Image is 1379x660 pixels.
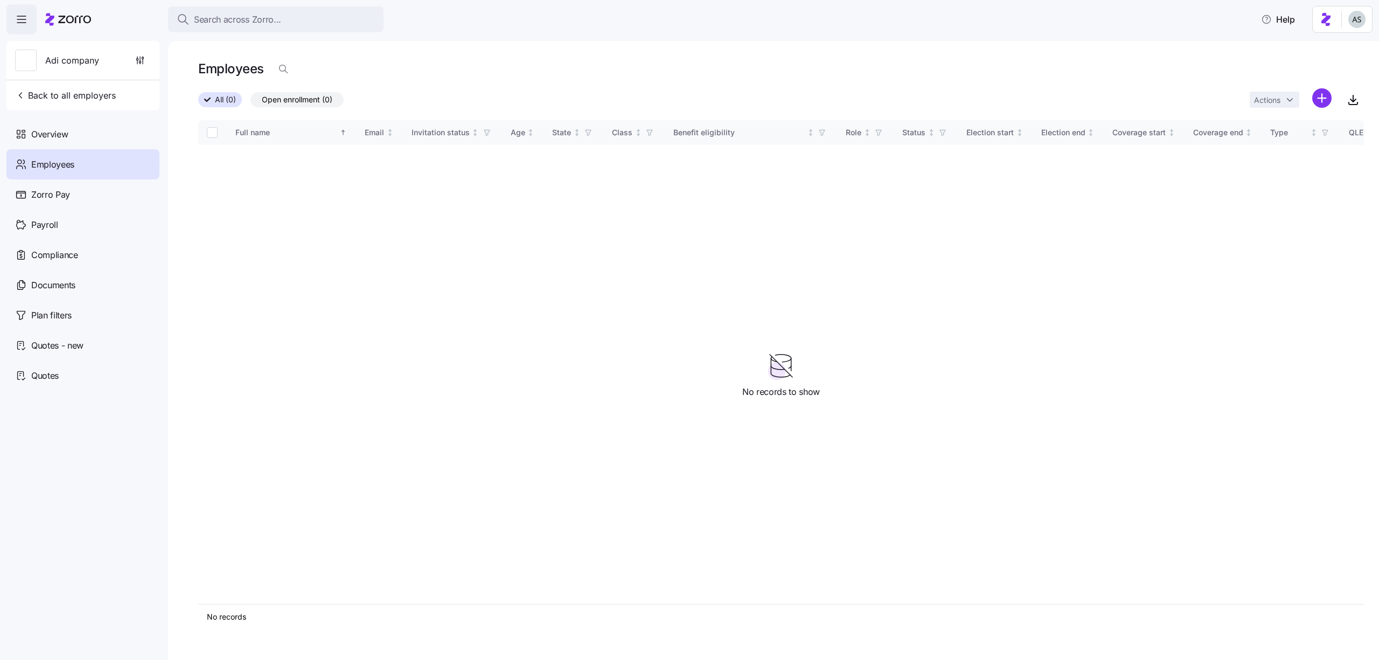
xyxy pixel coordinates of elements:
span: Actions [1254,96,1280,104]
div: Not sorted [471,129,479,136]
span: Zorro Pay [31,188,70,202]
th: Full nameSorted ascending [227,120,356,145]
div: Sorted ascending [339,129,347,136]
span: Quotes [31,369,59,383]
div: Status [902,127,925,138]
div: Not sorted [1310,129,1318,136]
th: Election startNot sorted [958,120,1033,145]
div: Election start [966,127,1014,138]
th: EmailNot sorted [356,120,403,145]
span: Plan filters [31,309,72,322]
a: Payroll [6,210,159,240]
th: Coverage endNot sorted [1185,120,1262,145]
th: Benefit eligibilityNot sorted [665,120,837,145]
div: Coverage start [1112,127,1166,138]
span: Payroll [31,218,58,232]
div: Not sorted [635,129,642,136]
svg: add icon [1312,88,1332,108]
div: Election end [1041,127,1085,138]
input: Select all records [207,127,218,138]
th: StateNot sorted [544,120,603,145]
div: Full name [235,127,338,138]
div: Not sorted [1016,129,1023,136]
div: Not sorted [386,129,394,136]
span: Overview [31,128,68,141]
span: Help [1261,13,1295,26]
div: Benefit eligibility [673,127,805,138]
button: Back to all employers [11,85,120,106]
div: Not sorted [527,129,534,136]
th: TypeNot sorted [1262,120,1340,145]
div: No records [207,612,1355,622]
th: Election endNot sorted [1033,120,1104,145]
th: RoleNot sorted [837,120,894,145]
div: Not sorted [1168,129,1175,136]
a: Quotes - new [6,330,159,360]
a: Zorro Pay [6,179,159,210]
div: Invitation status [412,127,470,138]
span: Employees [31,158,74,171]
div: State [552,127,571,138]
button: Actions [1250,92,1299,108]
th: StatusNot sorted [894,120,958,145]
span: No records to show [742,385,820,399]
a: Overview [6,119,159,149]
div: Type [1270,127,1308,138]
img: c4d3a52e2a848ea5f7eb308790fba1e4 [1348,11,1366,28]
a: Quotes [6,360,159,391]
span: Documents [31,279,75,292]
div: Email [365,127,384,138]
div: Not sorted [928,129,935,136]
span: Adi company [45,54,99,67]
span: Back to all employers [15,89,116,102]
span: Search across Zorro... [194,13,281,26]
button: Help [1252,9,1304,30]
div: Role [846,127,861,138]
a: Compliance [6,240,159,270]
div: Class [612,127,632,138]
th: Coverage startNot sorted [1104,120,1185,145]
a: Plan filters [6,300,159,330]
div: Coverage end [1193,127,1243,138]
button: Search across Zorro... [168,6,384,32]
span: All (0) [215,93,236,107]
a: Documents [6,270,159,300]
div: Not sorted [573,129,581,136]
div: Not sorted [1087,129,1095,136]
span: Quotes - new [31,339,83,352]
div: Not sorted [807,129,814,136]
div: Not sorted [863,129,871,136]
div: Not sorted [1245,129,1252,136]
a: Employees [6,149,159,179]
div: Age [511,127,525,138]
th: ClassNot sorted [603,120,665,145]
h1: Employees [198,60,264,77]
span: Open enrollment (0) [262,93,332,107]
th: AgeNot sorted [502,120,544,145]
th: Invitation statusNot sorted [403,120,502,145]
span: Compliance [31,248,78,262]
